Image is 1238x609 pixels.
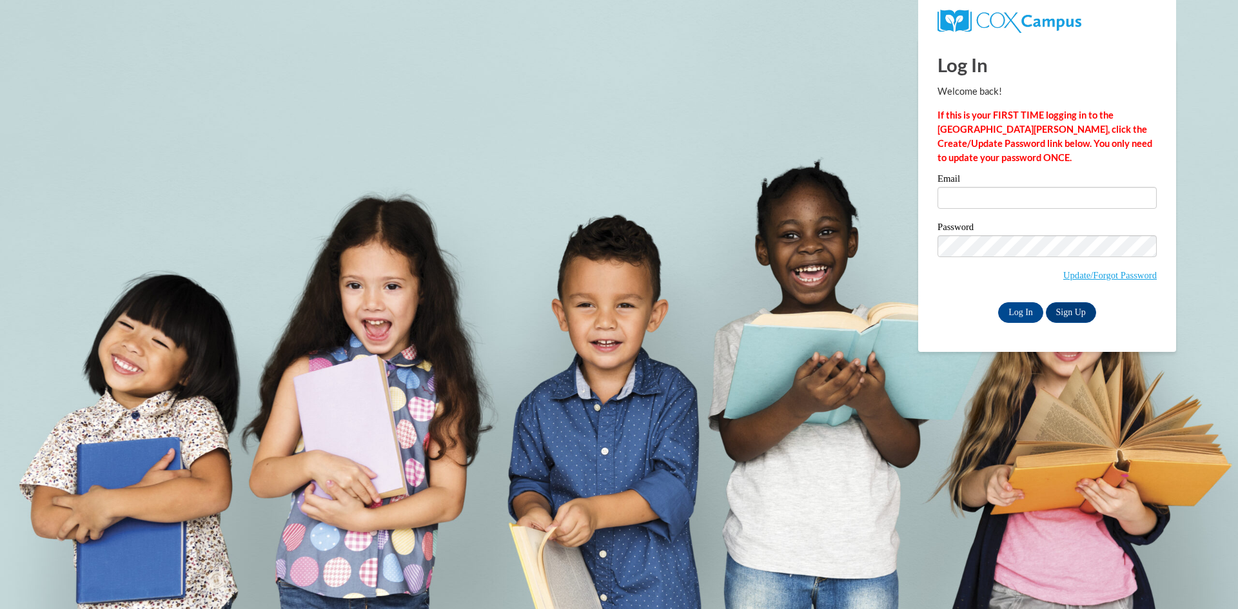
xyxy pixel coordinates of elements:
[938,10,1081,33] img: COX Campus
[938,222,1157,235] label: Password
[938,15,1081,26] a: COX Campus
[938,84,1157,99] p: Welcome back!
[1046,302,1096,323] a: Sign Up
[938,174,1157,187] label: Email
[998,302,1043,323] input: Log In
[1063,270,1157,280] a: Update/Forgot Password
[938,52,1157,78] h1: Log In
[938,110,1152,163] strong: If this is your FIRST TIME logging in to the [GEOGRAPHIC_DATA][PERSON_NAME], click the Create/Upd...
